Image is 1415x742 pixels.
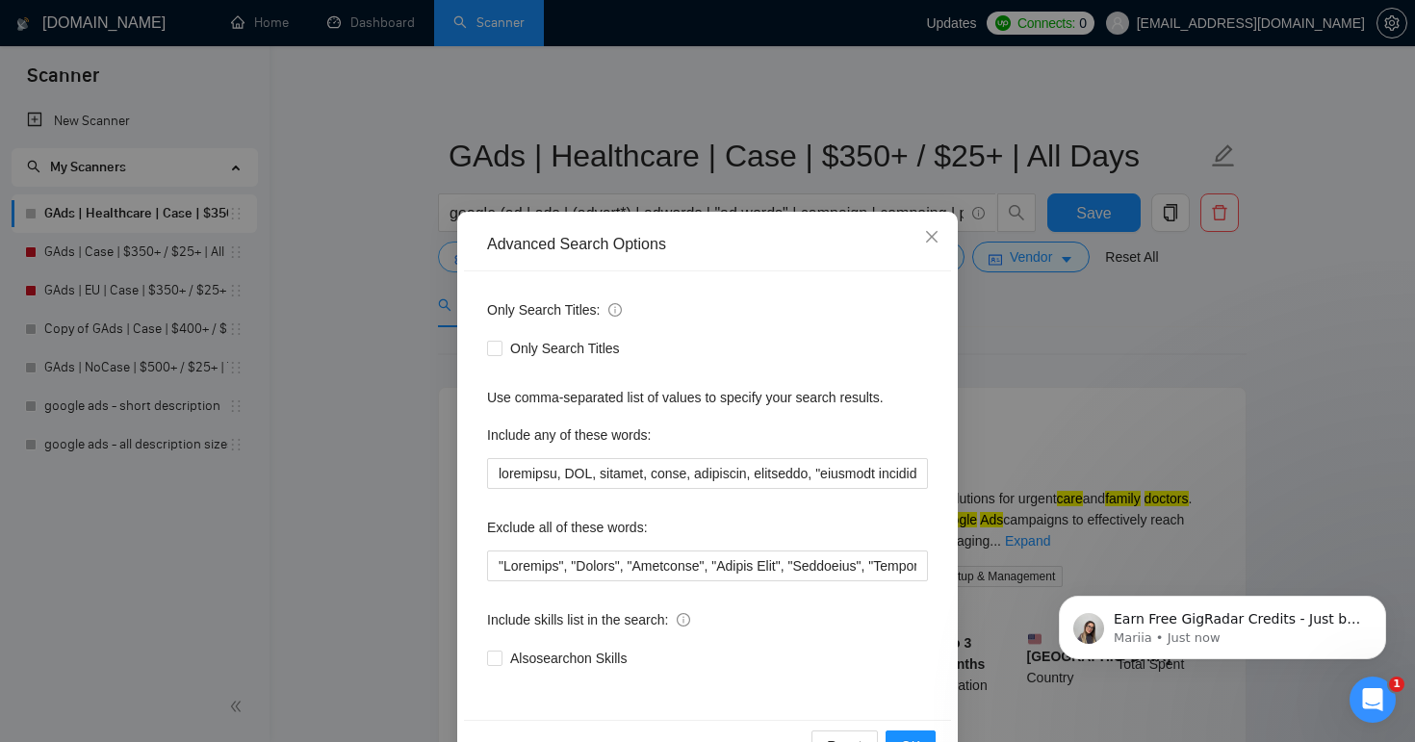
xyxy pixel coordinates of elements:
span: Include skills list in the search: [487,609,690,630]
iframe: Intercom live chat [1350,677,1396,723]
div: Advanced Search Options [487,234,928,255]
span: info-circle [608,303,622,317]
span: Also search on Skills [502,648,634,669]
span: 1 [1389,677,1404,692]
button: Close [906,212,958,264]
label: Exclude all of these words: [487,512,648,543]
span: close [924,229,939,244]
div: Use comma-separated list of values to specify your search results. [487,387,928,408]
span: Only Search Titles [502,338,628,359]
label: Include any of these words: [487,420,651,450]
iframe: Intercom notifications message [1030,555,1415,690]
span: Only Search Titles: [487,299,622,320]
span: info-circle [677,613,690,627]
